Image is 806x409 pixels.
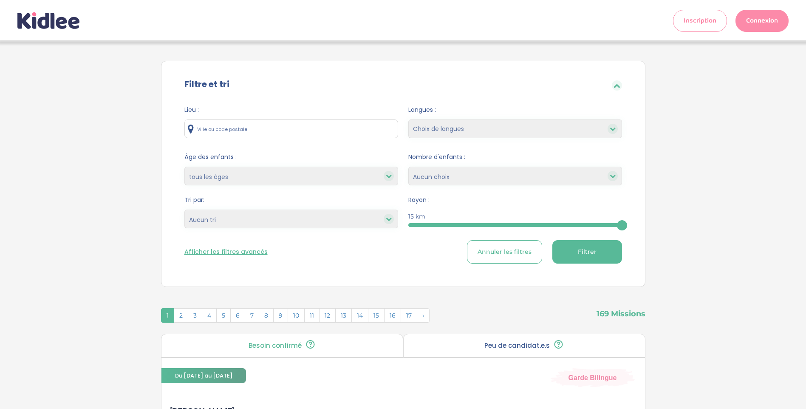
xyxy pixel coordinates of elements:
[245,308,259,323] span: 7
[304,308,320,323] span: 11
[184,153,398,162] span: Âge des enfants :
[230,308,245,323] span: 6
[484,342,550,349] p: Peu de candidat.e.s
[216,308,231,323] span: 5
[259,308,274,323] span: 8
[467,240,542,264] button: Annuler les filtres
[184,119,398,138] input: Ville ou code postale
[249,342,302,349] p: Besoin confirmé
[368,308,385,323] span: 15
[408,196,622,204] span: Rayon :
[417,308,430,323] span: Suivant »
[408,153,622,162] span: Nombre d'enfants :
[184,196,398,204] span: Tri par:
[184,105,398,114] span: Lieu :
[735,10,789,32] a: Connexion
[401,308,417,323] span: 17
[408,212,425,221] span: 15 km
[552,240,622,264] button: Filtrer
[597,300,645,320] span: 169 Missions
[288,308,305,323] span: 10
[673,10,727,32] a: Inscription
[184,247,268,256] button: Afficher les filtres avancés
[578,247,597,256] span: Filtrer
[384,308,401,323] span: 16
[188,308,202,323] span: 3
[184,78,229,91] label: Filtre et tri
[273,308,288,323] span: 9
[335,308,352,323] span: 13
[174,308,188,323] span: 2
[568,373,617,382] span: Garde Bilingue
[478,247,532,256] span: Annuler les filtres
[161,308,174,323] span: 1
[319,308,336,323] span: 12
[202,308,217,323] span: 4
[161,368,246,383] span: Du [DATE] au [DATE]
[408,105,622,114] span: Langues :
[351,308,368,323] span: 14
